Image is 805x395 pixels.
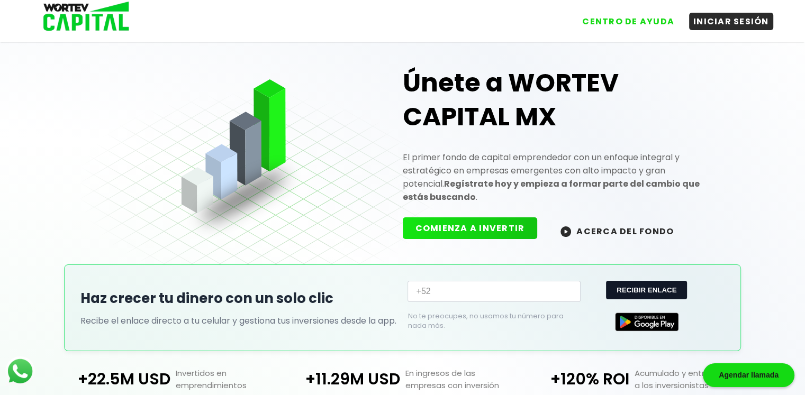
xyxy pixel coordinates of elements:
button: RECIBIR ENLACE [606,281,687,299]
p: Recibe el enlace directo a tu celular y gestiona tus inversiones desde la app. [80,314,397,327]
button: ACERCA DEL FONDO [548,219,686,242]
button: INICIAR SESIÓN [689,13,773,30]
p: El primer fondo de capital emprendedor con un enfoque integral y estratégico en empresas emergent... [403,151,725,204]
h2: Haz crecer tu dinero con un solo clic [80,288,397,309]
button: COMIENZA A INVERTIR [403,217,538,239]
p: +22.5M USD [58,367,170,391]
p: En ingresos de las empresas con inversión [400,367,518,391]
p: Acumulado y entregado a los inversionistas [629,367,747,391]
p: No te preocupes, no usamos tu número para nada más. [408,311,563,330]
p: +11.29M USD [288,367,400,391]
img: logos_whatsapp-icon.242b2217.svg [5,356,35,386]
button: CENTRO DE AYUDA [578,13,679,30]
a: COMIENZA A INVERTIR [403,224,548,236]
img: Google Play [615,313,679,331]
div: Agendar llamada [703,363,794,387]
a: CENTRO DE AYUDA [567,5,679,30]
a: INICIAR SESIÓN [679,5,773,30]
img: wortev-capital-acerca-del-fondo [560,226,571,237]
h1: Únete a WORTEV CAPITAL MX [403,66,725,134]
strong: Regístrate hoy y empieza a formar parte del cambio que estás buscando [403,178,700,203]
p: +120% ROI [517,367,629,391]
p: Invertidos en emprendimientos [170,367,288,391]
